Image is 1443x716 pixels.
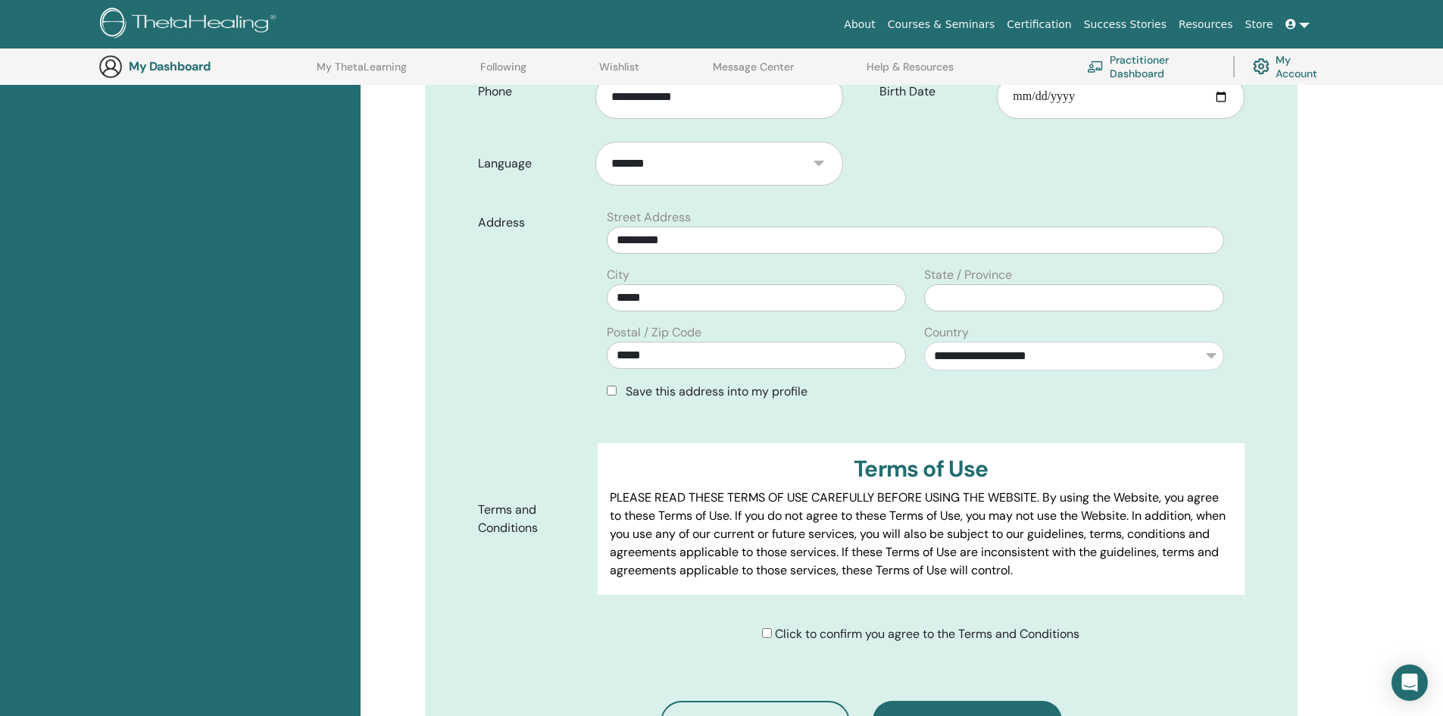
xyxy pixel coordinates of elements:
a: Following [480,61,526,85]
h3: Terms of Use [610,455,1232,483]
a: Success Stories [1078,11,1173,39]
label: Postal / Zip Code [607,324,701,342]
label: Terms and Conditions [467,496,598,542]
a: Store [1239,11,1279,39]
a: Certification [1001,11,1077,39]
a: My Account [1253,50,1329,83]
label: Language [467,149,596,178]
p: PLEASE READ THESE TERMS OF USE CAREFULLY BEFORE USING THE WEBSITE. By using the Website, you agre... [610,489,1232,580]
label: Country [924,324,969,342]
img: cog.svg [1253,55,1270,78]
label: City [607,266,629,284]
div: Open Intercom Messenger [1391,664,1428,701]
img: logo.png [100,8,281,42]
label: Address [467,208,598,237]
a: My ThetaLearning [317,61,407,85]
img: generic-user-icon.jpg [98,55,123,79]
a: Resources [1173,11,1239,39]
label: State / Province [924,266,1012,284]
span: Click to confirm you agree to the Terms and Conditions [775,626,1079,642]
label: Street Address [607,208,691,227]
a: Help & Resources [867,61,954,85]
a: About [838,11,881,39]
a: Practitioner Dashboard [1087,50,1215,83]
a: Courses & Seminars [882,11,1001,39]
h3: My Dashboard [129,59,280,73]
span: Save this address into my profile [626,383,807,399]
label: Phone [467,77,596,106]
img: chalkboard-teacher.svg [1087,61,1104,73]
a: Wishlist [599,61,639,85]
label: Birth Date [868,77,998,106]
a: Message Center [713,61,794,85]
